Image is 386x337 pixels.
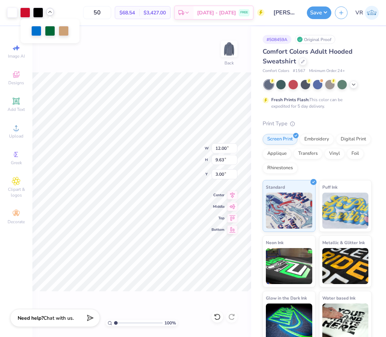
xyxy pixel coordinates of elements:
span: Add Text [8,107,25,112]
span: [DATE] - [DATE] [197,9,236,17]
div: Back [224,60,234,66]
img: Puff Ink [322,193,369,229]
span: Image AI [8,53,25,59]
div: Foil [347,148,364,159]
span: Comfort Colors [263,68,289,74]
div: Original Proof [295,35,335,44]
span: VR [355,9,363,17]
div: Transfers [294,148,322,159]
input: Untitled Design [268,5,303,20]
span: Greek [11,160,22,166]
div: This color can be expedited for 5 day delivery. [271,96,360,109]
div: Digital Print [336,134,371,145]
img: Val Rhey Lodueta [365,6,379,20]
div: Rhinestones [263,163,298,174]
span: 100 % [164,320,176,326]
span: FREE [240,10,248,15]
span: Designs [8,80,24,86]
span: Glow in the Dark Ink [266,294,307,302]
span: Water based Ink [322,294,355,302]
div: # 508459A [263,35,291,44]
img: Back [222,42,236,56]
span: Top [212,216,224,221]
img: Standard [266,193,312,229]
button: Save [307,6,331,19]
div: Vinyl [324,148,345,159]
div: Embroidery [300,134,334,145]
span: Clipart & logos [4,187,29,198]
div: Screen Print [263,134,298,145]
span: $3,427.00 [144,9,166,17]
span: Chat with us. [44,315,74,322]
div: Applique [263,148,291,159]
span: Puff Ink [322,183,337,191]
span: Neon Ink [266,239,283,246]
span: # 1567 [293,68,305,74]
span: Upload [9,133,23,139]
span: Comfort Colors Adult Hooded Sweatshirt [263,47,353,66]
a: VR [355,6,379,20]
span: Metallic & Glitter Ink [322,239,365,246]
img: Neon Ink [266,248,312,284]
strong: Need help? [18,315,44,322]
div: Print Type [263,120,372,128]
strong: Fresh Prints Flash: [271,97,309,103]
span: Decorate [8,219,25,225]
span: Standard [266,183,285,191]
span: $68.54 [119,9,135,17]
span: Bottom [212,227,224,232]
span: Middle [212,204,224,209]
img: Metallic & Glitter Ink [322,248,369,284]
span: Center [212,193,224,198]
input: – – [83,6,111,19]
span: Minimum Order: 24 + [309,68,345,74]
